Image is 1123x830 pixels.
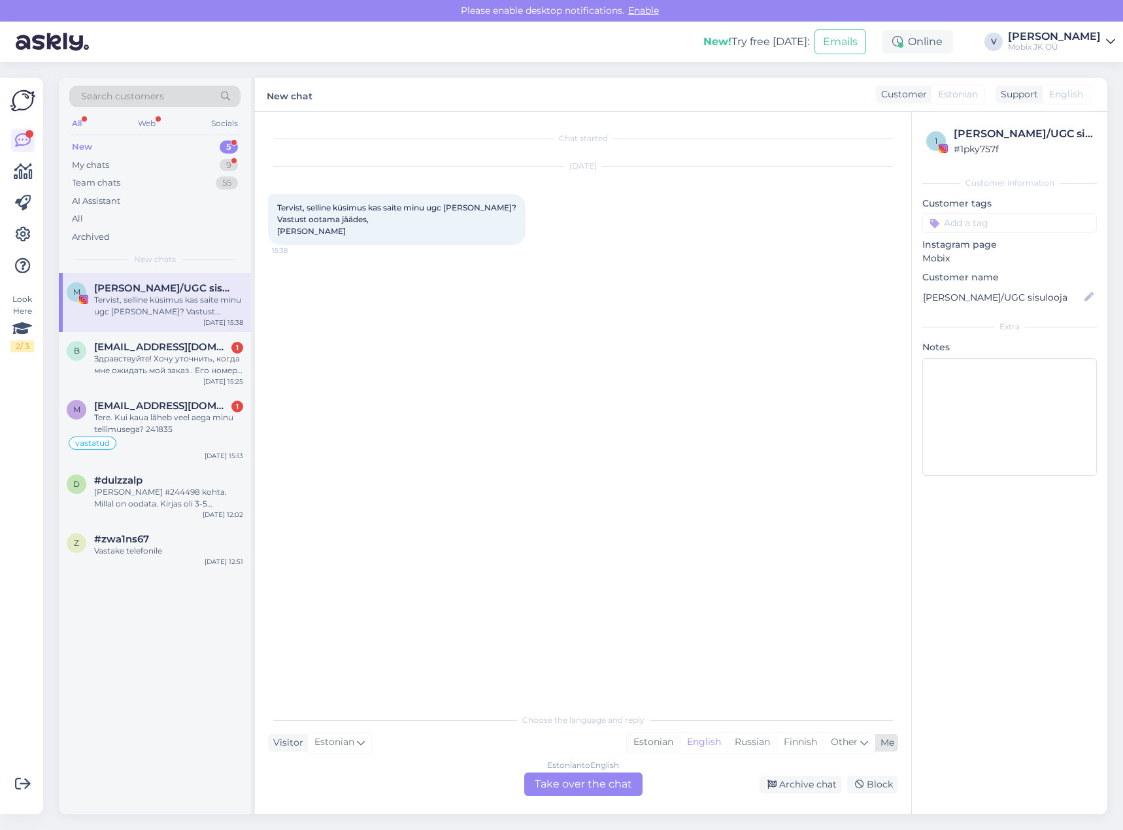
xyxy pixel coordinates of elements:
div: [DATE] [268,160,898,172]
span: 1 [935,136,937,146]
span: z [74,538,79,548]
div: 1 [231,342,243,354]
span: #zwa1ns67 [94,533,149,545]
div: Здравствуйте! Хочу уточнить, когда мне ожидать мой заказ . Его номер #247589 [94,353,243,376]
button: Emails [814,29,866,54]
p: Mobix [922,252,1097,265]
div: Tere. Kui kaua lãheb veel aega minu tellimusega? 241835 [94,412,243,435]
div: Extra [922,321,1097,333]
div: [DATE] 15:38 [203,318,243,327]
div: All [72,212,83,225]
div: Block [847,776,898,793]
div: Customer [876,88,927,101]
div: Estonian [627,733,680,752]
div: My chats [72,159,109,172]
div: Try free [DATE]: [703,34,809,50]
div: English [680,733,728,752]
span: d [73,479,80,489]
div: V [984,33,1003,51]
div: # 1pky757f [954,142,1093,156]
span: New chats [134,254,176,265]
div: Look Here [10,293,34,352]
span: merlinelizabethkoppel@gmail.com [94,400,230,412]
div: 1 [231,401,243,412]
div: Choose the language and reply [268,714,898,726]
b: New! [703,35,731,48]
div: 9 [220,159,238,172]
div: [DATE] 12:51 [205,557,243,567]
span: 15:38 [272,246,321,256]
a: [PERSON_NAME]Mobix JK OÜ [1008,31,1115,52]
img: Askly Logo [10,88,35,113]
span: bublikovae@gmail.com [94,341,230,353]
div: Finnish [777,733,824,752]
input: Add name [923,290,1082,305]
span: English [1049,88,1083,101]
p: Customer tags [922,197,1097,210]
div: New [72,141,92,154]
div: 5 [220,141,238,154]
div: 2 / 3 [10,340,34,352]
div: [PERSON_NAME] [1008,31,1101,42]
span: Estonian [938,88,978,101]
span: M [73,287,80,297]
div: Take over the chat [524,772,643,796]
label: New chat [267,86,312,103]
div: Visitor [268,736,303,750]
p: Notes [922,340,1097,354]
div: Web [135,115,158,132]
div: Customer information [922,177,1097,189]
div: [PERSON_NAME]/UGC sisulooja [954,126,1093,142]
div: Estonian to English [547,759,619,771]
p: Instagram page [922,238,1097,252]
span: Estonian [314,735,354,750]
div: Chat started [268,133,898,144]
span: Other [831,736,858,748]
div: Russian [728,733,777,752]
div: AI Assistant [72,195,120,208]
div: Archived [72,231,110,244]
span: Enable [624,5,663,16]
div: [DATE] 15:25 [203,376,243,386]
div: Tervist, selline küsimus kas saite minu ugc [PERSON_NAME]? Vastust ootama jäädes, [PERSON_NAME] [94,294,243,318]
span: Tervist, selline küsimus kas saite minu ugc [PERSON_NAME]? Vastust ootama jäädes, [PERSON_NAME] [277,203,516,236]
span: #dulzzalp [94,474,142,486]
input: Add a tag [922,213,1097,233]
span: b [74,346,80,356]
div: Vastake telefonile [94,545,243,557]
div: [PERSON_NAME] #244498 kohta. Millal on oodata. Kirjas oli 3-5 tööpäeva. [94,486,243,510]
div: Support [996,88,1038,101]
div: All [69,115,84,132]
span: Search customers [81,90,164,103]
span: vastatud [75,439,110,447]
div: Me [875,736,894,750]
div: [DATE] 15:13 [205,451,243,461]
div: 55 [216,176,238,190]
span: m [73,405,80,414]
span: Maarjo Rösler/UGC sisulooja [94,282,230,294]
div: [DATE] 12:02 [203,510,243,520]
p: Customer name [922,271,1097,284]
div: Mobix JK OÜ [1008,42,1101,52]
div: Socials [209,115,241,132]
div: Online [882,30,953,54]
div: Team chats [72,176,120,190]
div: Archive chat [760,776,842,793]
